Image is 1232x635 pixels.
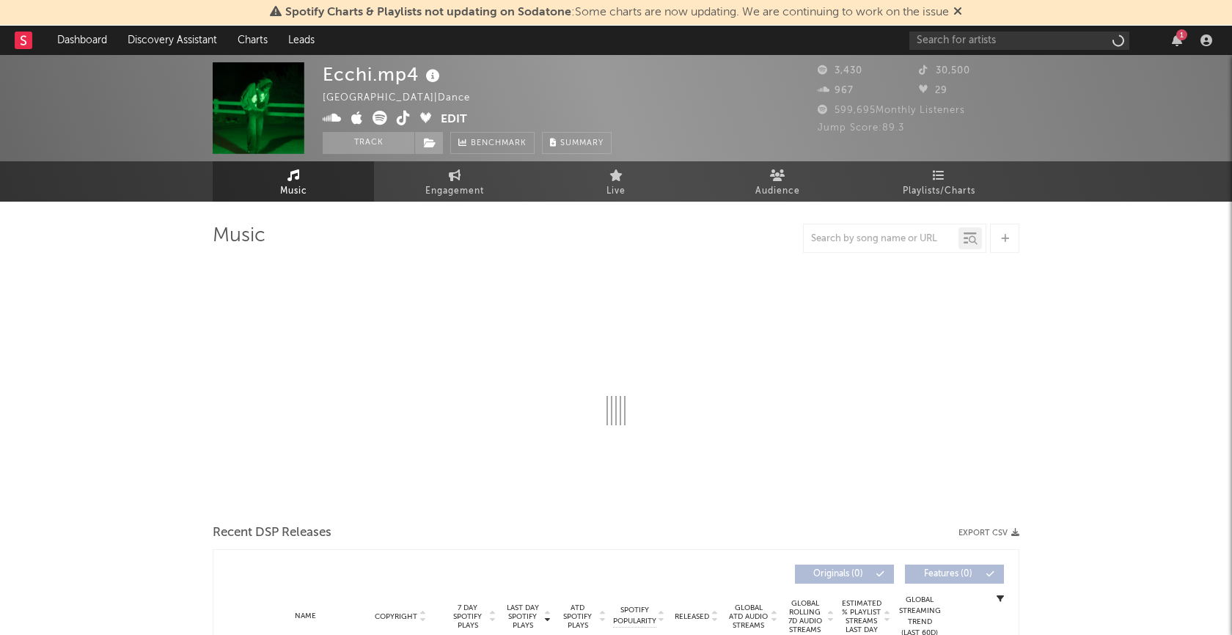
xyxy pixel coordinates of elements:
[560,139,604,147] span: Summary
[471,135,527,153] span: Benchmark
[285,7,571,18] span: Spotify Charts & Playlists not updating on Sodatone
[953,7,962,18] span: Dismiss
[841,599,881,634] span: Estimated % Playlist Streams Last Day
[227,26,278,55] a: Charts
[213,161,374,202] a: Music
[323,62,444,87] div: Ecchi.mp4
[280,183,307,200] span: Music
[675,612,709,621] span: Released
[1176,29,1187,40] div: 1
[47,26,117,55] a: Dashboard
[804,570,872,579] span: Originals ( 0 )
[117,26,227,55] a: Discovery Assistant
[728,603,769,630] span: Global ATD Audio Streams
[375,612,417,621] span: Copyright
[818,106,965,115] span: 599,695 Monthly Listeners
[914,570,982,579] span: Features ( 0 )
[958,529,1019,537] button: Export CSV
[697,161,858,202] a: Audience
[909,32,1129,50] input: Search for artists
[535,161,697,202] a: Live
[441,111,467,129] button: Edit
[425,183,484,200] span: Engagement
[323,89,487,107] div: [GEOGRAPHIC_DATA] | Dance
[448,603,487,630] span: 7 Day Spotify Plays
[818,123,904,133] span: Jump Score: 89.3
[785,599,825,634] span: Global Rolling 7D Audio Streams
[213,524,331,542] span: Recent DSP Releases
[818,86,854,95] span: 967
[919,66,970,76] span: 30,500
[755,183,800,200] span: Audience
[285,7,949,18] span: : Some charts are now updating. We are continuing to work on the issue
[542,132,612,154] button: Summary
[503,603,542,630] span: Last Day Spotify Plays
[804,233,958,245] input: Search by song name or URL
[613,605,656,627] span: Spotify Popularity
[919,86,947,95] span: 29
[558,603,597,630] span: ATD Spotify Plays
[858,161,1019,202] a: Playlists/Charts
[374,161,535,202] a: Engagement
[905,565,1004,584] button: Features(0)
[1172,34,1182,46] button: 1
[818,66,862,76] span: 3,430
[278,26,325,55] a: Leads
[257,611,353,622] div: Name
[450,132,535,154] a: Benchmark
[323,132,414,154] button: Track
[606,183,626,200] span: Live
[795,565,894,584] button: Originals(0)
[903,183,975,200] span: Playlists/Charts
